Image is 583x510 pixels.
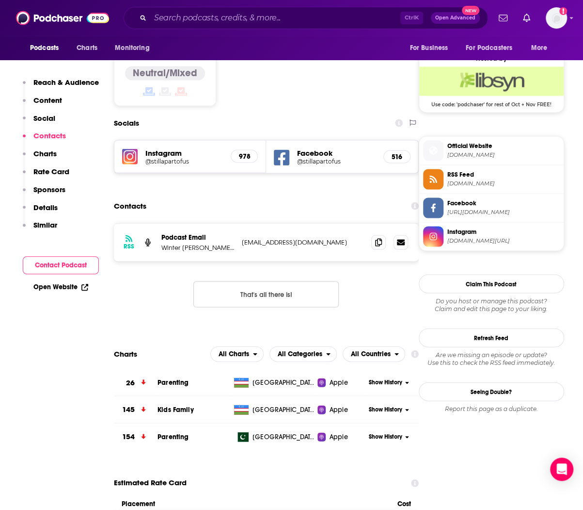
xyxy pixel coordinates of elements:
[317,378,366,387] a: Apple
[519,10,534,26] a: Show notifications dropdown
[435,16,475,20] span: Open Advanced
[369,378,402,386] span: Show History
[317,432,366,442] a: Apple
[122,431,135,442] h3: 154
[77,41,97,55] span: Charts
[403,39,460,57] button: open menu
[114,369,158,396] a: 26
[419,297,564,305] span: Do you host or manage this podcast?
[459,39,526,57] button: open menu
[343,346,405,362] h2: Countries
[462,6,479,15] span: New
[423,197,560,218] a: Facebook[URL][DOMAIN_NAME]
[546,7,567,29] span: Logged in as kirstycam
[410,41,448,55] span: For Business
[33,185,65,194] p: Sponsors
[126,377,135,388] h3: 26
[122,148,138,164] img: iconImage
[219,350,249,357] span: All Charts
[269,346,337,362] h2: Categories
[145,148,223,157] h5: Instagram
[447,180,560,187] span: stillapartofus.libsyn.com
[419,382,564,401] a: Seeing Double?
[23,39,71,57] button: open menu
[23,131,66,149] button: Contacts
[161,243,234,251] p: Winter [PERSON_NAME] and [PERSON_NAME]
[330,405,348,414] span: Apple
[158,378,189,386] a: Parenting
[193,281,339,307] button: Nothing here.
[33,220,57,230] p: Similar
[351,350,391,357] span: All Countries
[423,169,560,189] a: RSS Feed[DOMAIN_NAME]
[419,66,564,96] img: Libsyn Deal: Use code: 'podchaser' for rest of Oct + Nov FREE!
[397,499,411,508] span: Cost
[108,39,162,57] button: open menu
[30,41,59,55] span: Podcasts
[230,432,317,442] a: [GEOGRAPHIC_DATA]
[546,7,567,29] button: Show profile menu
[133,67,197,79] h4: Neutral/Mixed
[23,149,57,167] button: Charts
[431,12,480,24] button: Open AdvancedNew
[252,378,315,387] span: Uzbekistan
[419,328,564,347] button: Refresh Feed
[447,198,560,207] span: Facebook
[23,78,99,96] button: Reach & Audience
[419,96,564,107] span: Use code: 'podchaser' for rest of Oct + Nov FREE!
[495,10,511,26] a: Show notifications dropdown
[330,432,348,442] span: Apple
[466,41,512,55] span: For Podcasters
[330,378,348,387] span: Apple
[33,96,62,105] p: Content
[423,140,560,161] a: Official Website[DOMAIN_NAME]
[423,226,560,247] a: Instagram[DOMAIN_NAME][URL]
[447,151,560,158] span: stillapartofus.libsyn.com
[366,405,412,413] button: Show History
[114,114,139,132] h2: Socials
[278,350,322,357] span: All Categories
[114,349,137,358] h2: Charts
[70,39,103,57] a: Charts
[230,405,317,414] a: [GEOGRAPHIC_DATA]
[317,405,366,414] a: Apple
[252,405,315,414] span: Uzbekistan
[23,96,62,114] button: Content
[210,346,264,362] button: open menu
[419,297,564,313] div: Claim and edit this page to your liking.
[114,423,158,450] a: 154
[242,238,363,246] p: [EMAIL_ADDRESS][DOMAIN_NAME]
[114,197,146,215] h2: Contacts
[252,432,315,442] span: Pakistan
[419,274,564,293] button: Claim This Podcast
[419,405,564,412] div: Report this page as a duplicate.
[23,256,99,274] button: Contact Podcast
[33,167,69,176] p: Rate Card
[297,157,375,165] a: @stillapartofus
[16,9,109,27] a: Podchaser - Follow, Share and Rate Podcasts
[33,114,55,123] p: Social
[400,12,423,24] span: Ctrl K
[447,237,560,244] span: instagram.com/stillapartofus
[124,242,134,250] h3: RSS
[369,432,402,441] span: Show History
[114,473,187,492] span: Estimated Rate Card
[366,378,412,386] button: Show History
[23,203,58,221] button: Details
[33,149,57,158] p: Charts
[114,396,158,423] a: 145
[550,458,573,481] div: Open Intercom Messenger
[269,346,337,362] button: open menu
[447,208,560,215] span: https://www.facebook.com/stillapartofus
[23,220,57,238] button: Similar
[158,432,189,441] a: Parenting
[419,66,564,106] a: Libsyn Deal: Use code: 'podchaser' for rest of Oct + Nov FREE!
[546,7,567,29] img: User Profile
[230,378,317,387] a: [GEOGRAPHIC_DATA]
[33,203,58,212] p: Details
[23,167,69,185] button: Rate Card
[366,432,412,441] button: Show History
